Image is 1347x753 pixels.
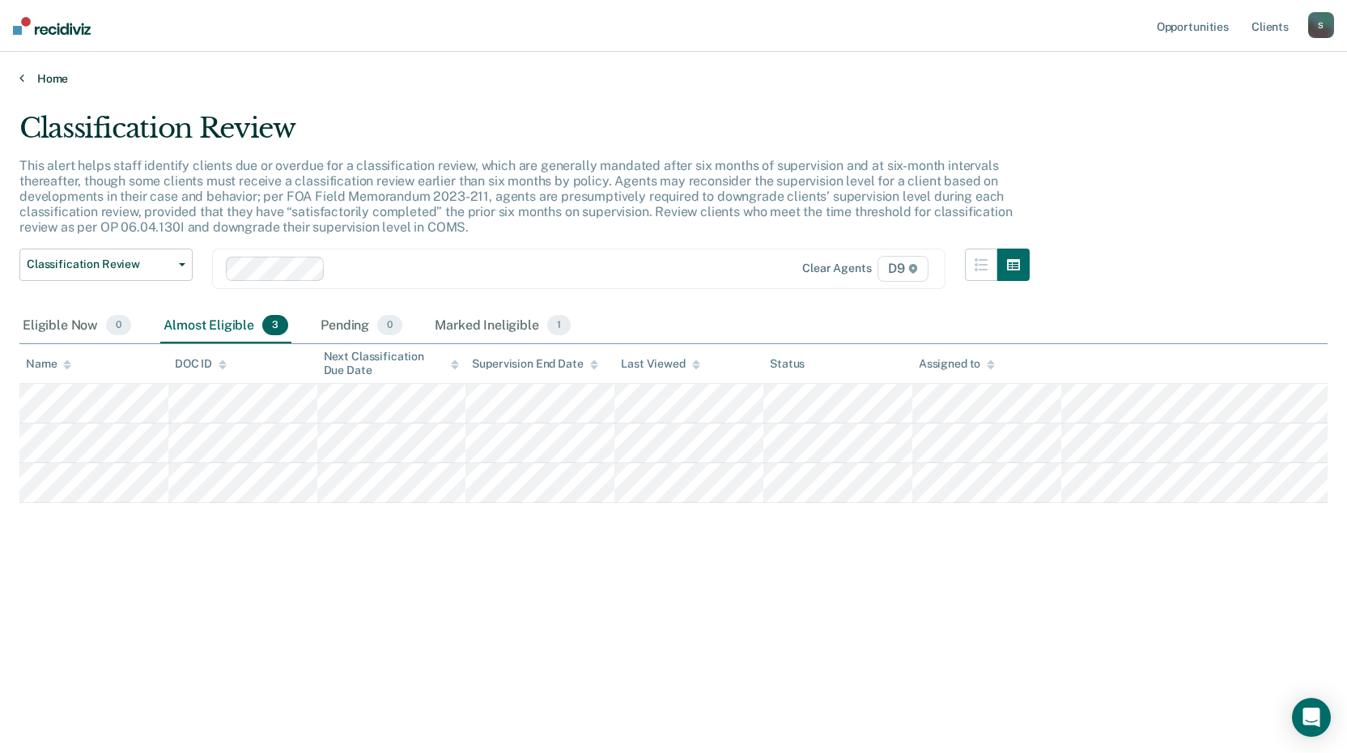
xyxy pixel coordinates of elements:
[160,308,291,344] div: Almost Eligible3
[547,315,571,336] span: 1
[802,262,871,275] div: Clear agents
[19,112,1030,158] div: Classification Review
[106,315,131,336] span: 0
[919,357,995,371] div: Assigned to
[19,71,1328,86] a: Home
[175,357,227,371] div: DOC ID
[377,315,402,336] span: 0
[19,158,1012,236] p: This alert helps staff identify clients due or overdue for a classification review, which are gen...
[26,357,71,371] div: Name
[262,315,288,336] span: 3
[877,256,928,282] span: D9
[19,308,134,344] div: Eligible Now0
[324,350,460,377] div: Next Classification Due Date
[1308,12,1334,38] button: S
[770,357,805,371] div: Status
[13,17,91,35] img: Recidiviz
[317,308,406,344] div: Pending0
[19,249,193,281] button: Classification Review
[1292,698,1331,737] div: Open Intercom Messenger
[431,308,574,344] div: Marked Ineligible1
[621,357,699,371] div: Last Viewed
[27,257,172,271] span: Classification Review
[472,357,597,371] div: Supervision End Date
